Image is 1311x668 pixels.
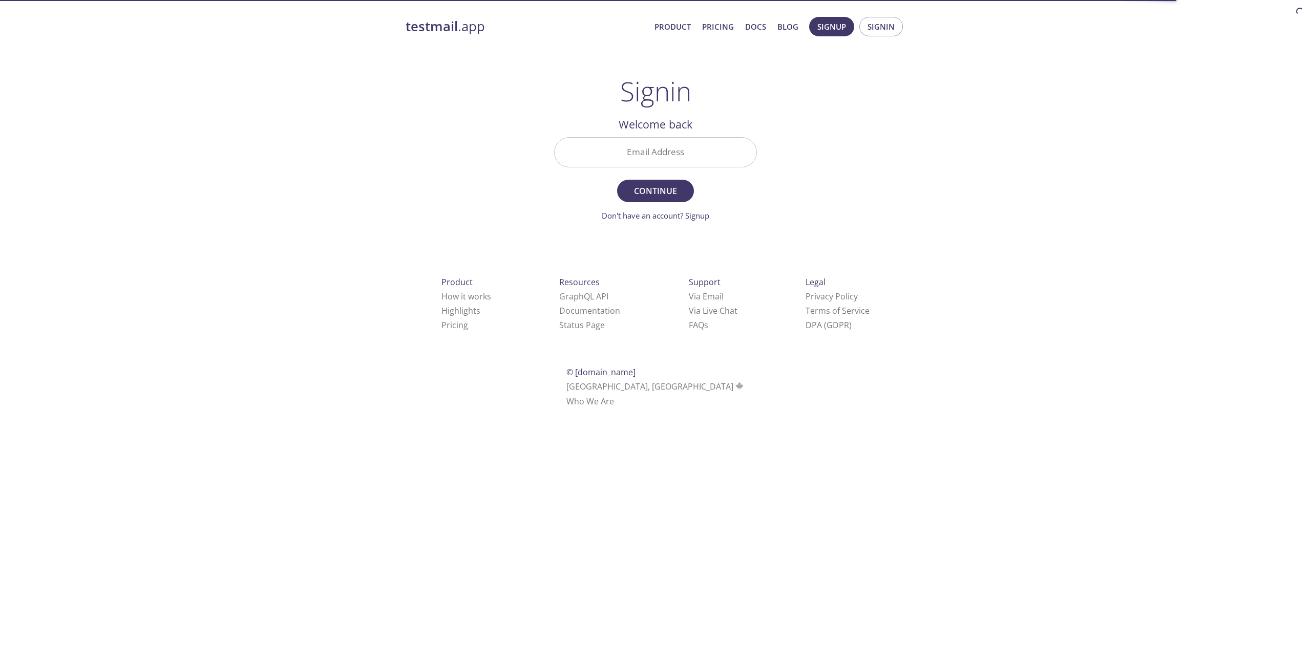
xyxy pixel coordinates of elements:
span: Support [689,276,721,288]
h2: Welcome back [554,116,757,133]
span: Product [441,276,473,288]
a: Don't have an account? Signup [602,210,709,221]
span: © [DOMAIN_NAME] [566,367,636,378]
span: Legal [806,276,826,288]
a: Product [654,20,691,33]
a: Highlights [441,305,480,316]
a: FAQ [689,319,708,331]
a: testmail.app [406,18,646,35]
a: DPA (GDPR) [806,319,852,331]
a: Via Email [689,291,724,302]
button: Signin [859,17,903,36]
a: Pricing [441,319,468,331]
span: [GEOGRAPHIC_DATA], [GEOGRAPHIC_DATA] [566,381,745,392]
a: Terms of Service [806,305,870,316]
span: Signup [817,20,846,33]
a: GraphQL API [559,291,608,302]
a: Pricing [702,20,734,33]
button: Continue [617,180,694,202]
strong: testmail [406,17,458,35]
span: s [704,319,708,331]
a: How it works [441,291,491,302]
a: Privacy Policy [806,291,858,302]
span: Signin [868,20,895,33]
h1: Signin [620,76,691,106]
a: Docs [745,20,766,33]
a: Documentation [559,305,620,316]
a: Who We Are [566,396,614,407]
span: Continue [628,184,683,198]
span: Resources [559,276,600,288]
button: Signup [809,17,854,36]
a: Via Live Chat [689,305,737,316]
a: Status Page [559,319,605,331]
a: Blog [777,20,798,33]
